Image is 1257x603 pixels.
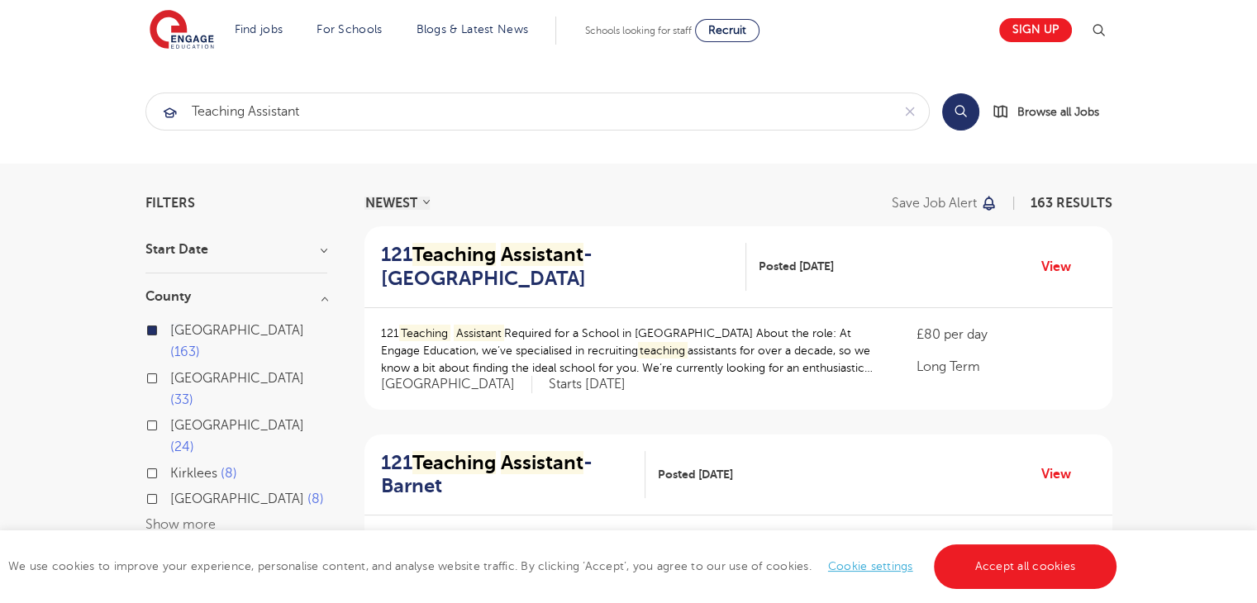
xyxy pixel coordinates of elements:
span: Posted [DATE] [658,466,733,483]
span: [GEOGRAPHIC_DATA] [170,323,304,338]
span: Schools looking for staff [585,25,692,36]
mark: teaching [638,342,688,359]
button: Search [942,93,979,131]
span: 24 [170,439,194,454]
a: Browse all Jobs [993,102,1112,121]
mark: Assistant [501,451,583,474]
span: 8 [307,491,324,506]
span: [GEOGRAPHIC_DATA] [170,371,304,386]
mark: Assistant [454,325,504,342]
span: [GEOGRAPHIC_DATA] [170,491,304,506]
p: Starts [DATE] [549,376,626,393]
a: Recruit [695,19,759,42]
mark: Teaching [399,325,451,342]
input: [GEOGRAPHIC_DATA] 24 [170,418,181,429]
a: Sign up [999,18,1072,42]
a: View [1041,256,1083,278]
a: View [1041,463,1083,485]
span: 163 RESULTS [1031,196,1112,211]
h3: Start Date [145,243,327,256]
mark: Teaching [412,243,496,266]
mark: Teaching [412,451,496,474]
h3: County [145,290,327,303]
input: [GEOGRAPHIC_DATA] 33 [170,371,181,382]
p: Long Term [917,357,1095,377]
span: Recruit [708,24,746,36]
span: 163 [170,344,200,359]
a: Blogs & Latest News [417,23,529,36]
input: [GEOGRAPHIC_DATA] 8 [170,491,181,502]
h2: 121 - Barnet [381,451,633,499]
span: We use cookies to improve your experience, personalise content, and analyse website traffic. By c... [8,560,1121,572]
img: Engage Education [150,10,214,51]
button: Clear [891,93,929,130]
span: 8 [221,466,237,481]
a: Accept all cookies [934,544,1117,589]
h2: 121 - [GEOGRAPHIC_DATA] [381,243,733,291]
a: 121Teaching Assistant- [GEOGRAPHIC_DATA] [381,243,746,291]
span: [GEOGRAPHIC_DATA] [170,418,304,433]
input: Submit [146,93,891,130]
span: [GEOGRAPHIC_DATA] [381,376,532,393]
a: Find jobs [235,23,283,36]
span: 33 [170,392,193,407]
input: [GEOGRAPHIC_DATA] 163 [170,323,181,334]
p: £80 per day [917,325,1095,344]
span: Posted [DATE] [759,258,834,275]
mark: Assistant [501,243,583,266]
span: Kirklees [170,466,217,481]
a: 121Teaching Assistant- Barnet [381,451,646,499]
span: Browse all Jobs [1017,102,1099,121]
a: Cookie settings [828,560,913,572]
button: Save job alert [892,197,998,210]
p: 121 Required for a School in [GEOGRAPHIC_DATA] About the role: At Engage Education, we’ve special... [381,325,884,377]
p: Save job alert [892,197,977,210]
button: Show more [145,517,216,532]
span: Filters [145,197,195,210]
div: Submit [145,93,930,131]
a: For Schools [317,23,382,36]
input: Kirklees 8 [170,466,181,477]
